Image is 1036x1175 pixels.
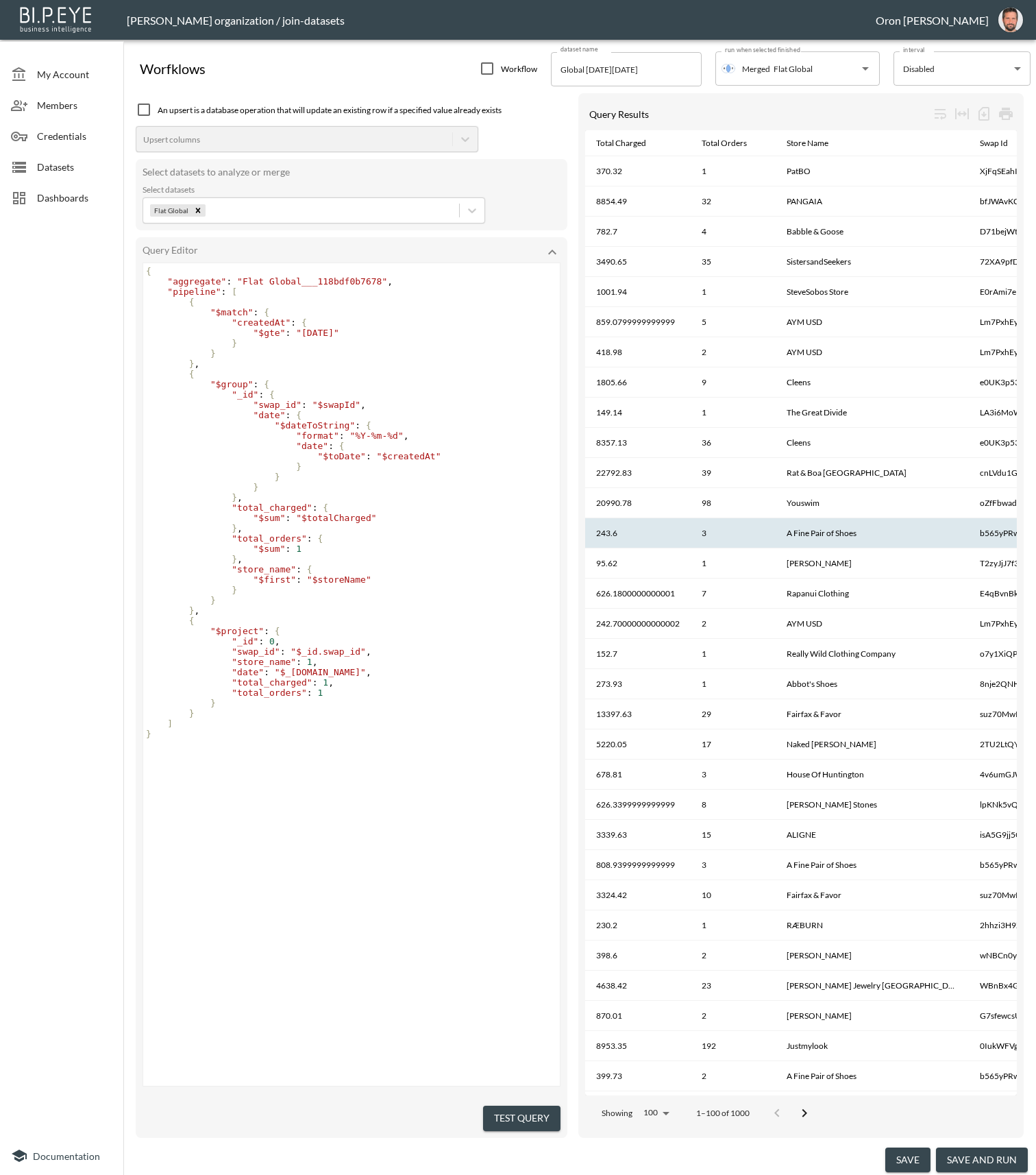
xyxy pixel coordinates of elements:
[776,639,969,669] th: Really Wild Clothing Company
[11,1148,112,1164] a: Documentation
[691,428,776,458] th: 36
[269,389,275,400] span: {
[129,60,206,77] div: Worfklows
[903,61,1009,77] div: Disabled
[150,204,190,217] div: Flat Global
[296,574,301,585] span: :
[998,8,1023,32] img: f7df4f0b1e237398fe25aedd0497c453
[776,156,969,186] th: PatBO
[167,287,221,297] span: "pipeline"
[702,135,747,152] div: Total Orders
[691,699,776,729] th: 29
[776,307,969,337] th: AYM USD
[589,108,929,120] div: Query Results
[585,880,691,910] th: 3324.42
[37,160,112,174] span: Datasets
[787,135,828,152] div: Store Name
[691,760,776,790] th: 3
[989,3,1033,36] button: oron@bipeye.com
[232,523,237,533] span: }
[269,636,275,646] span: 0
[232,317,291,328] span: "createdAt"
[286,328,291,338] span: :
[980,135,1026,152] span: Swap Id
[691,488,776,518] th: 98
[776,609,969,639] th: AYM USD
[366,667,371,677] span: ,
[366,451,371,461] span: :
[585,609,691,639] th: 242.70000000000002
[691,277,776,307] th: 1
[596,135,664,152] span: Total Charged
[585,337,691,367] th: 418.98
[596,135,646,152] div: Total Charged
[226,276,232,287] span: :
[254,544,286,554] span: "$sum"
[691,1091,776,1122] th: 5
[312,677,318,688] span: :
[323,677,328,688] span: 1
[167,718,173,729] span: ]
[776,760,969,790] th: House Of Huntington
[296,657,301,667] span: :
[585,307,691,337] th: 859.0799999999999
[312,502,318,513] span: :
[312,400,360,410] span: "$swapId"
[307,564,312,574] span: {
[776,971,969,1001] th: Melanie Auld Jewelry Canada
[232,657,296,667] span: "store_name"
[776,548,969,579] th: Serge DeNimes
[232,287,237,297] span: [
[366,420,371,431] span: {
[776,217,969,247] th: Babble & Goose
[237,276,387,287] span: "Flat Global___118bdf0b7678"
[301,317,307,328] span: {
[232,533,307,544] span: "total_orders"
[232,492,237,502] span: }
[210,595,216,605] span: }
[885,1148,930,1173] button: save
[136,93,567,118] div: An upsert is a database operation that will update an existing row if a specified value already e...
[194,359,199,369] span: ,
[776,729,969,760] th: Naked Wolfe
[232,554,237,564] span: }
[876,14,989,27] div: Oron [PERSON_NAME]
[776,337,969,367] th: AYM USD
[776,910,969,941] th: RÆBURN
[638,1104,674,1122] div: 100
[776,277,969,307] th: SteveSobos Store
[585,1031,691,1061] th: 8953.35
[776,790,969,820] th: Raena Stones
[702,135,765,152] span: Total Orders
[787,135,846,152] span: Store Name
[691,1031,776,1061] th: 192
[691,850,776,880] th: 3
[264,379,269,389] span: {
[691,669,776,699] th: 1
[296,328,339,338] span: "[DATE]"
[585,186,691,217] th: 8854.49
[585,398,691,428] th: 149.14
[776,1001,969,1031] th: Oliver Brown
[776,669,969,699] th: Abbot's Shoes
[146,266,151,276] span: {
[791,1100,818,1127] button: Go to next page
[585,428,691,458] th: 8357.13
[17,3,96,34] img: bipeye-logo
[995,103,1017,125] div: Print
[560,45,597,53] label: dataset name
[232,502,312,513] span: "total_charged"
[264,667,269,677] span: :
[328,441,334,451] span: :
[296,431,339,441] span: "format"
[328,677,334,688] span: ,
[232,677,312,688] span: "total_charged"
[585,518,691,548] th: 243.6
[585,639,691,669] th: 152.7
[143,166,560,178] div: Select datasets to analyze or merge
[221,287,227,297] span: :
[37,67,112,82] span: My Account
[189,708,195,718] span: }
[237,554,243,564] span: ,
[691,367,776,398] th: 9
